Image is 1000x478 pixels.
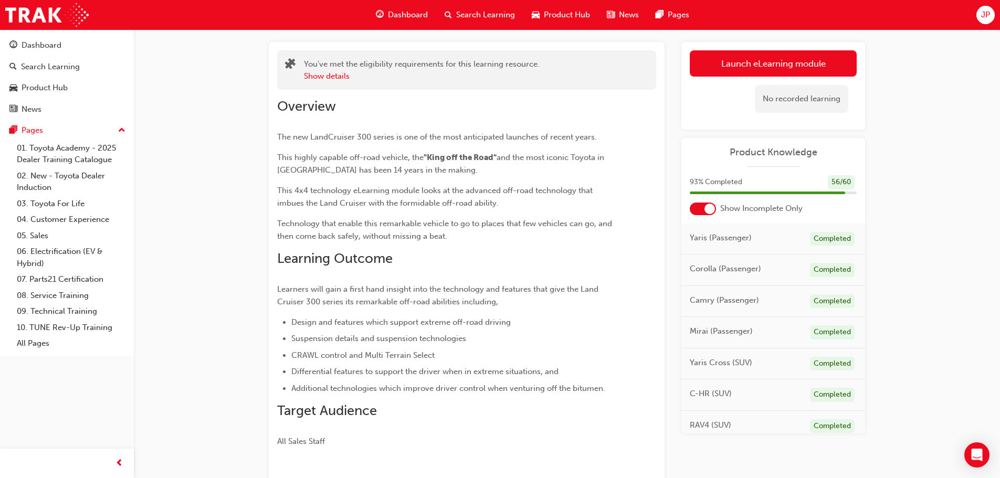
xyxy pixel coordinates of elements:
[9,62,17,72] span: search-icon
[690,388,732,400] span: C-HR (SUV)
[976,6,995,24] button: JP
[445,8,452,22] span: search-icon
[690,419,731,431] span: RAV4 (SUV)
[647,4,698,26] a: pages-iconPages
[656,8,664,22] span: pages-icon
[690,146,857,158] a: Product Knowledge
[607,8,615,22] span: news-icon
[13,288,130,304] a: 08. Service Training
[277,402,377,419] span: Target Audience
[4,57,130,77] a: Search Learning
[13,271,130,288] a: 07. Parts21 Certification
[544,9,590,21] span: Product Hub
[22,82,68,94] div: Product Hub
[810,232,855,246] div: Completed
[690,263,761,275] span: Corolla (Passenger)
[277,437,325,446] span: All Sales Staff
[690,176,742,188] span: 93 % Completed
[13,303,130,320] a: 09. Technical Training
[5,3,89,27] img: Trak
[291,350,435,360] span: CRAWL control and Multi Terrain Select
[9,126,17,135] span: pages-icon
[22,39,61,51] div: Dashboard
[277,153,606,175] span: and the most iconic Toyota in [GEOGRAPHIC_DATA] has been 14 years in the making.
[456,9,515,21] span: Search Learning
[13,243,130,271] a: 06. Electrification (EV & Hybrid)
[9,41,17,50] span: guage-icon
[690,294,759,306] span: Camry (Passenger)
[21,61,80,73] div: Search Learning
[690,50,857,77] a: Launch eLearning module
[304,70,350,82] button: Show details
[720,203,803,215] span: Show Incomplete Only
[291,317,511,327] span: Design and features which support extreme off-road driving
[376,8,384,22] span: guage-icon
[4,78,130,98] a: Product Hub
[690,357,752,369] span: Yaris Cross (SUV)
[690,325,753,337] span: Mirai (Passenger)
[424,153,497,162] span: "King off the Road"
[367,4,436,26] a: guage-iconDashboard
[4,34,130,121] button: DashboardSearch LearningProduct HubNews
[810,294,855,309] div: Completed
[285,59,296,71] span: puzzle-icon
[13,335,130,352] a: All Pages
[115,457,123,470] span: prev-icon
[277,153,424,162] span: This highly capable off-road vehicle, the
[291,367,559,376] span: Differential features to support the driver when in extreme situations, and
[22,124,43,136] div: Pages
[532,8,540,22] span: car-icon
[13,320,130,336] a: 10. TUNE Rev-Up Training
[668,9,689,21] span: Pages
[304,58,540,82] div: You've met the eligibility requirements for this learning resource.
[4,36,130,55] a: Dashboard
[810,263,855,277] div: Completed
[810,357,855,371] div: Completed
[619,9,639,21] span: News
[755,85,848,113] div: No recorded learning
[4,121,130,140] button: Pages
[436,4,523,26] a: search-iconSearch Learning
[277,132,597,142] span: The new LandCruiser 300 series is one of the most anticipated launches of recent years.
[964,442,990,468] div: Open Intercom Messenger
[22,103,41,115] div: News
[4,100,130,119] a: News
[828,175,855,189] div: 56 / 60
[277,186,595,208] span: This 4x4 technology eLearning module looks at the advanced off-road technology that imbues the La...
[13,140,130,168] a: 01. Toyota Academy - 2025 Dealer Training Catalogue
[9,105,17,114] span: news-icon
[981,9,990,21] span: JP
[118,124,125,137] span: up-icon
[810,419,855,433] div: Completed
[13,196,130,212] a: 03. Toyota For Life
[13,168,130,196] a: 02. New - Toyota Dealer Induction
[277,284,601,306] span: Learners will gain a first hand insight into the technology and features that give the Land Cruis...
[291,334,466,343] span: Suspension details and suspension technologies
[13,211,130,228] a: 04. Customer Experience
[277,219,614,241] span: Technology that enable this remarkable vehicle to go to places that few vehicles can go, and then...
[277,98,336,114] span: Overview
[388,9,428,21] span: Dashboard
[810,388,855,402] div: Completed
[690,232,752,244] span: Yaris (Passenger)
[810,325,855,339] div: Completed
[13,228,130,244] a: 05. Sales
[598,4,647,26] a: news-iconNews
[523,4,598,26] a: car-iconProduct Hub
[291,384,605,393] span: Additional technologies which improve driver control when venturing off the bitumen.
[277,250,393,267] span: Learning Outcome
[9,83,17,93] span: car-icon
